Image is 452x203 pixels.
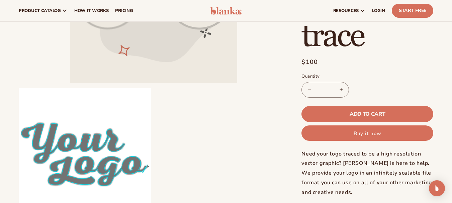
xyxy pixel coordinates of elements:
[392,4,433,18] a: Start Free
[301,58,318,67] span: $100
[74,8,109,13] span: How It Works
[301,149,433,197] div: Need your logo traced to be a high resolution vector graphic? [PERSON_NAME] is here to help. We p...
[301,106,433,122] button: Add to cart
[429,180,445,196] div: Open Intercom Messenger
[372,8,385,13] span: LOGIN
[301,73,433,80] label: Quantity
[19,8,61,13] span: product catalog
[333,8,359,13] span: resources
[210,7,242,15] img: logo
[115,8,133,13] span: pricing
[350,111,385,117] span: Add to cart
[301,125,433,141] button: Buy it now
